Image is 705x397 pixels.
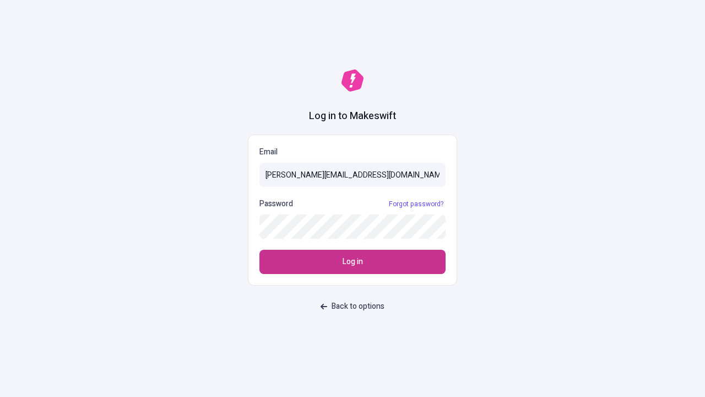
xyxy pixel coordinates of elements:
[309,109,396,124] h1: Log in to Makeswift
[332,301,384,313] span: Back to options
[314,297,391,316] button: Back to options
[259,250,446,274] button: Log in
[343,256,363,268] span: Log in
[387,200,446,208] a: Forgot password?
[259,163,446,187] input: Email
[259,198,293,210] p: Password
[259,146,446,158] p: Email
